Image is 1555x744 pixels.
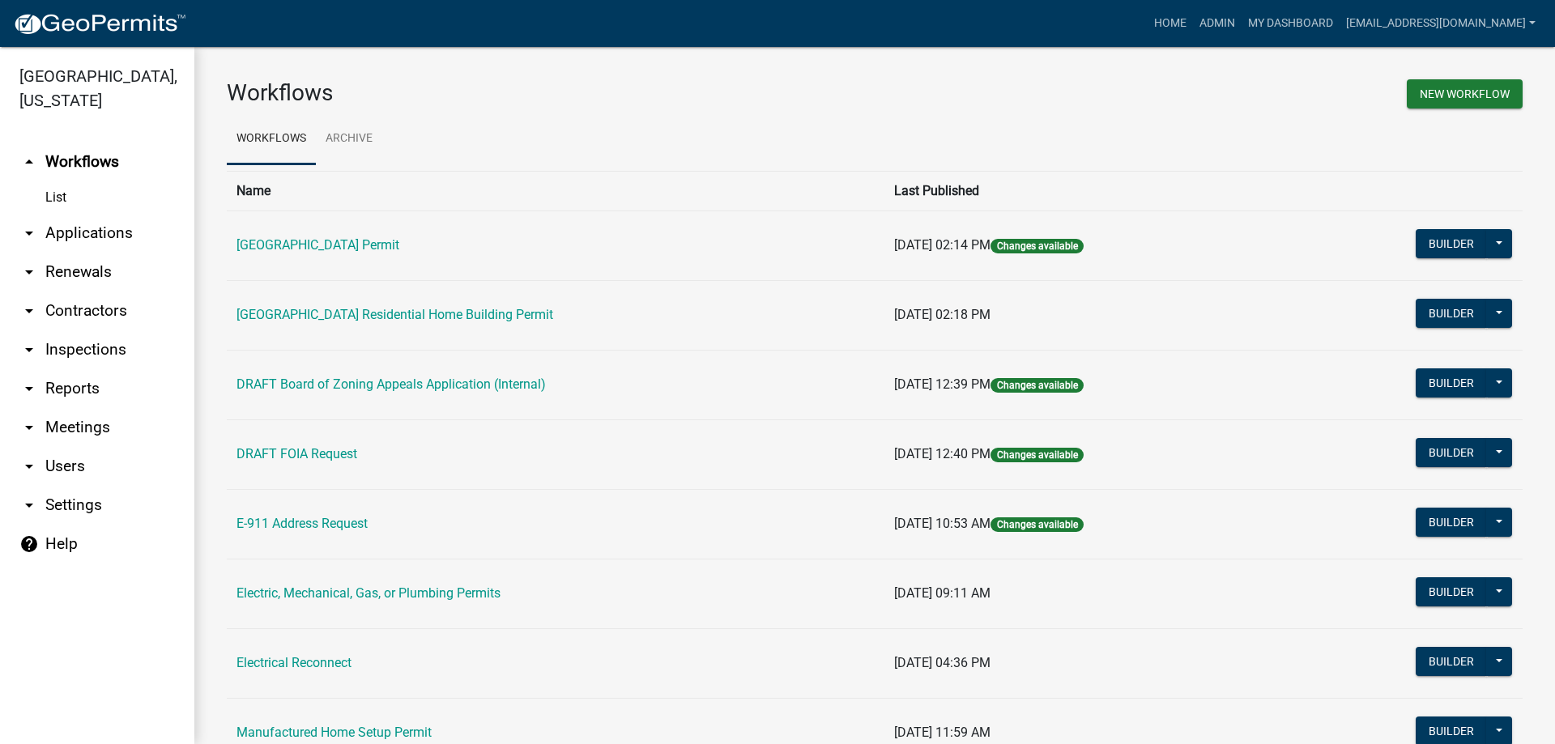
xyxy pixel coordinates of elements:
button: Builder [1416,229,1487,258]
button: New Workflow [1407,79,1523,108]
a: My Dashboard [1242,8,1340,39]
h3: Workflows [227,79,863,107]
a: Electric, Mechanical, Gas, or Plumbing Permits [236,585,501,601]
button: Builder [1416,299,1487,328]
i: arrow_drop_down [19,340,39,359]
th: Last Published [884,171,1293,210]
span: [DATE] 04:36 PM [894,655,991,670]
a: [EMAIL_ADDRESS][DOMAIN_NAME] [1340,8,1542,39]
button: Builder [1416,577,1487,606]
a: Admin [1193,8,1242,39]
th: Name [227,171,884,210]
a: DRAFT FOIA Request [236,446,357,461]
i: arrow_drop_down [19,262,39,282]
i: arrow_drop_down [19,301,39,321]
a: [GEOGRAPHIC_DATA] Permit [236,237,399,253]
i: arrow_drop_down [19,495,39,515]
span: [DATE] 11:59 AM [894,725,991,740]
span: [DATE] 02:14 PM [894,237,991,253]
i: arrow_drop_down [19,457,39,476]
span: [DATE] 09:11 AM [894,585,991,601]
i: help [19,534,39,554]
i: arrow_drop_down [19,223,39,243]
span: [DATE] 02:18 PM [894,307,991,322]
a: Workflows [227,113,316,165]
a: DRAFT Board of Zoning Appeals Application (Internal) [236,376,546,392]
span: Changes available [991,239,1083,253]
button: Builder [1416,438,1487,467]
a: Home [1148,8,1193,39]
i: arrow_drop_down [19,418,39,437]
i: arrow_drop_up [19,152,39,172]
button: Builder [1416,508,1487,537]
span: Changes available [991,517,1083,532]
a: [GEOGRAPHIC_DATA] Residential Home Building Permit [236,307,553,322]
a: E-911 Address Request [236,516,368,531]
a: Electrical Reconnect [236,655,351,670]
i: arrow_drop_down [19,379,39,398]
span: [DATE] 10:53 AM [894,516,991,531]
span: [DATE] 12:39 PM [894,376,991,392]
span: [DATE] 12:40 PM [894,446,991,461]
a: Manufactured Home Setup Permit [236,725,432,740]
span: Changes available [991,448,1083,462]
button: Builder [1416,647,1487,676]
a: Archive [316,113,382,165]
button: Builder [1416,368,1487,398]
span: Changes available [991,378,1083,393]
